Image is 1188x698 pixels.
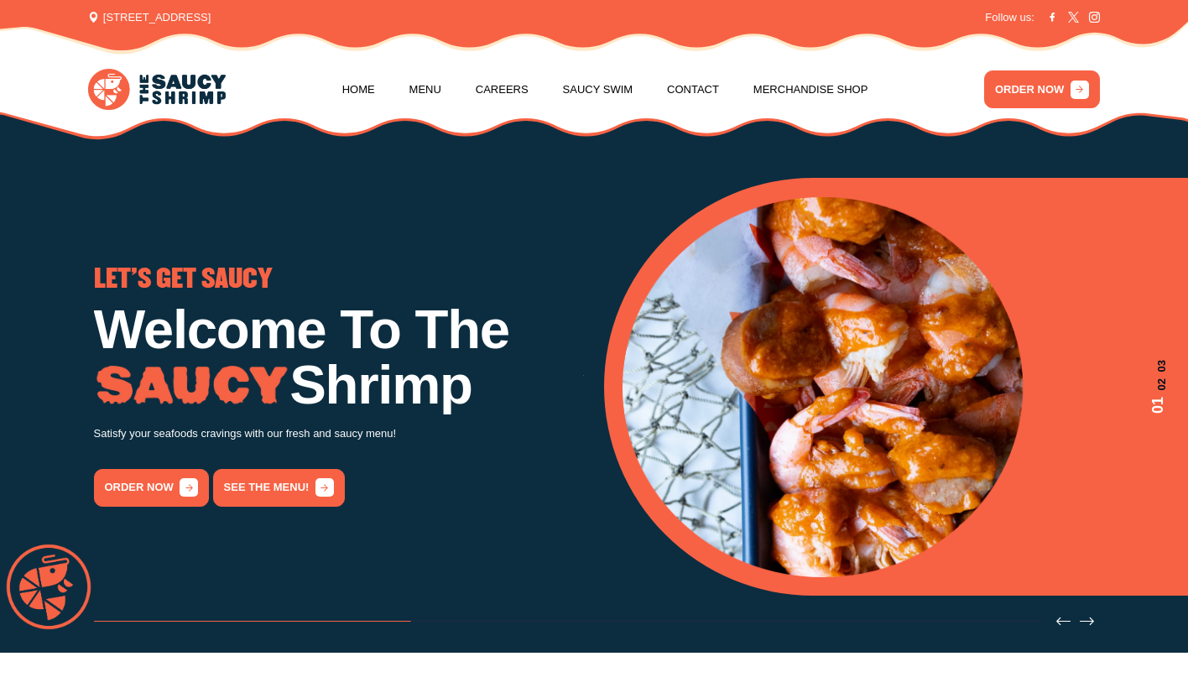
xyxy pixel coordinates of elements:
span: [STREET_ADDRESS] [88,9,211,26]
span: Follow us: [985,9,1034,26]
button: Next slide [1080,614,1094,628]
img: logo [88,69,226,111]
img: Image [94,366,290,406]
p: Try our famous Whole Nine Yards sauce! The recipe is our secret! [584,370,1074,389]
a: Contact [667,58,719,122]
button: Previous slide [1056,614,1071,628]
a: ORDER NOW [984,70,1100,108]
a: Careers [476,58,529,122]
span: 01 [1147,397,1170,414]
span: 02 [1147,378,1170,390]
div: 1 / 3 [94,268,584,507]
a: Menu [409,58,441,122]
a: See the menu! [213,469,345,507]
a: Saucy Swim [563,58,633,122]
div: 2 / 3 [584,268,1074,451]
div: 1 / 3 [623,197,1169,577]
p: Satisfy your seafoods cravings with our fresh and saucy menu! [94,425,584,444]
a: Merchandise Shop [753,58,868,122]
a: Home [342,58,375,122]
span: GO THE WHOLE NINE YARDS [584,268,870,293]
img: Banner Image [623,197,1023,577]
span: LET'S GET SAUCY [94,268,273,293]
h1: Low Country Boil [584,302,1074,357]
a: order now [94,469,210,507]
a: order now [584,414,700,451]
span: 03 [1147,360,1170,372]
h1: Welcome To The Shrimp [94,302,584,412]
